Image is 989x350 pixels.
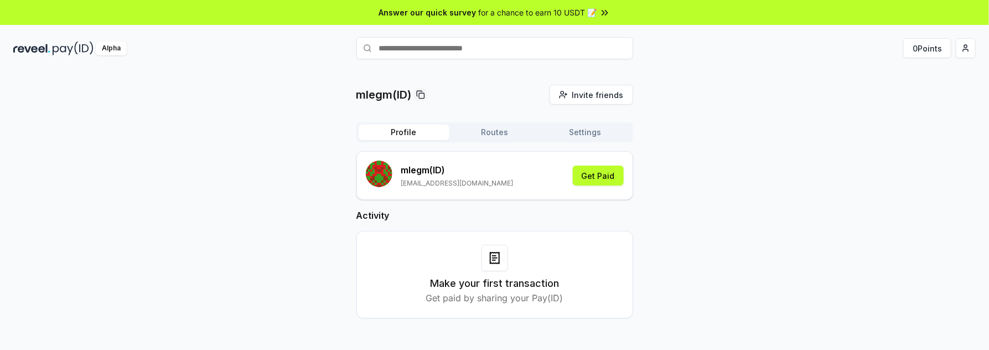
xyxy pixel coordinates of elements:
[401,179,514,188] p: [EMAIL_ADDRESS][DOMAIN_NAME]
[550,85,633,105] button: Invite friends
[359,125,449,140] button: Profile
[356,209,633,222] h2: Activity
[479,7,597,18] span: for a chance to earn 10 USDT 📝
[96,42,127,55] div: Alpha
[573,166,624,186] button: Get Paid
[540,125,631,140] button: Settings
[430,276,559,291] h3: Make your first transaction
[903,38,951,58] button: 0Points
[356,87,412,102] p: mlegm(ID)
[572,89,624,101] span: Invite friends
[379,7,477,18] span: Answer our quick survey
[53,42,94,55] img: pay_id
[401,163,514,177] p: mlegm (ID)
[449,125,540,140] button: Routes
[426,291,563,305] p: Get paid by sharing your Pay(ID)
[13,42,50,55] img: reveel_dark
